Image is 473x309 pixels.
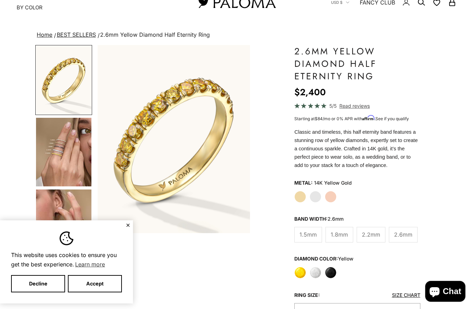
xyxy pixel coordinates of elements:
span: This website uses cookies to ensure you get the best experience. [11,251,122,270]
variant-option-value: 14K Yellow Gold [314,178,352,188]
button: Decline [11,275,65,292]
button: Go to item 4 [35,117,92,187]
span: Starting at /mo or 0% APR with . [294,116,409,121]
span: 1.5mm [300,230,317,239]
img: #YellowGold #WhiteGold #RoseGold [36,189,91,258]
h1: 2.6mm Yellow Diamond Half Eternity Ring [294,45,420,82]
span: 2.6mm [394,230,412,239]
a: Size Chart [392,292,420,298]
a: 5/5 Read reviews [294,102,420,110]
a: See if you qualify - Learn more about Affirm Financing (opens in modal) [375,116,409,121]
span: Classic and timeless, this half eternity band features a stunning row of yellow diamonds, expertl... [294,129,418,168]
span: 2.2mm [362,230,380,239]
variant-option-value: 2.6mm [328,216,343,222]
sale-price: $2,400 [294,85,326,99]
span: 5/5 [329,102,337,110]
button: Accept [68,275,122,292]
nav: breadcrumbs [35,30,437,40]
legend: Metal: [294,178,313,188]
span: $84 [315,116,323,121]
a: Learn more [74,259,106,270]
span: 2.6mm Yellow Diamond Half Eternity Ring [100,31,210,38]
legend: Band Width: [294,214,343,224]
div: Item 1 of 22 [98,45,250,233]
button: Go to item 5 [35,189,92,259]
button: Go to item 1 [35,45,92,115]
button: Close [126,223,130,227]
img: #YellowGold #WhiteGold #RoseGold [36,118,91,186]
span: Affirm [362,115,374,121]
a: Home [37,31,52,38]
span: Read reviews [339,102,370,110]
inbox-online-store-chat: Shopify online store chat [423,281,467,303]
img: Cookie banner [60,231,73,245]
variant-option-value: yellow [338,256,354,262]
img: #YellowGold [36,46,91,114]
legend: Ring Size: [294,290,320,300]
legend: Diamond Color: [294,254,354,264]
summary: By Color [17,4,43,11]
a: BEST SELLERS [57,31,96,38]
img: #YellowGold [98,45,250,233]
span: 1.8mm [331,230,348,239]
